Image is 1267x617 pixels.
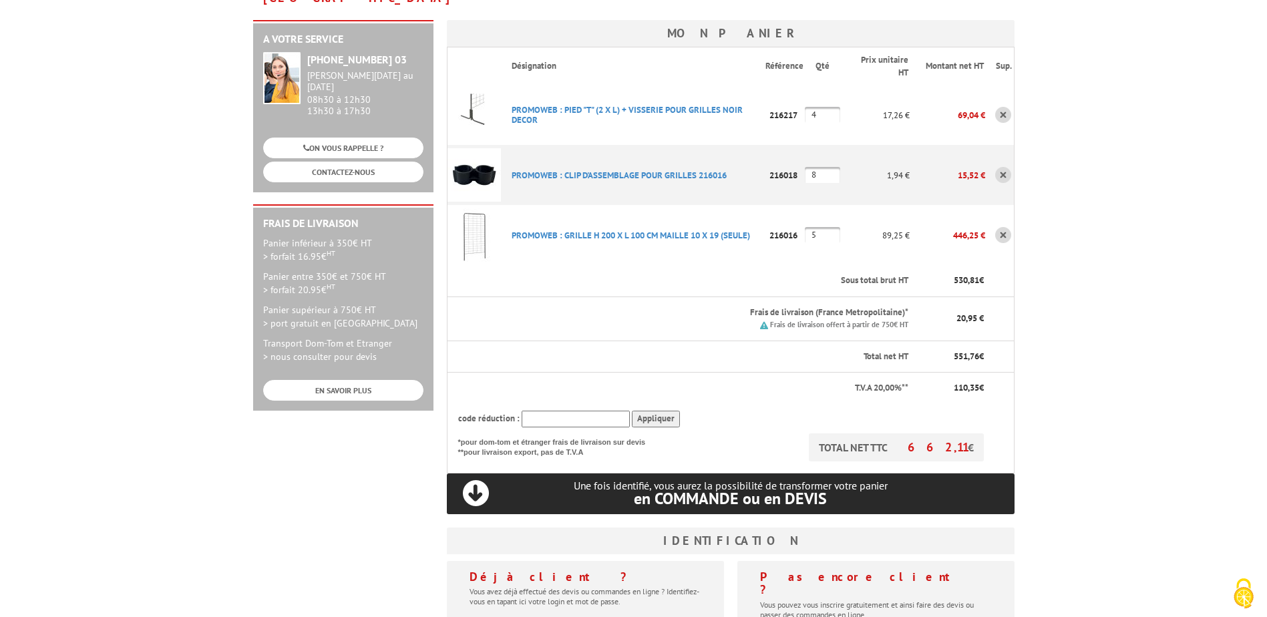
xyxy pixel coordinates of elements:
a: PROMOWEB : GRILLE H 200 X L 100 CM MAILLE 10 X 19 (SEULE) [512,230,750,241]
p: Panier inférieur à 350€ HT [263,236,423,263]
p: Montant net HT [920,60,984,73]
th: Sup. [985,47,1014,85]
th: Désignation [501,47,766,85]
sup: HT [327,282,335,291]
span: > forfait 16.95€ [263,250,335,262]
div: [PERSON_NAME][DATE] au [DATE] [307,70,423,93]
h2: A votre service [263,33,423,45]
span: code réduction : [458,413,520,424]
p: Prix unitaire HT [851,54,908,79]
p: T.V.A 20,00%** [458,382,909,395]
img: picto.png [760,321,768,329]
a: CONTACTEZ-NOUS [263,162,423,182]
p: Une fois identifié, vous aurez la possibilité de transformer votre panier [447,479,1015,507]
p: 216016 [765,224,805,247]
h4: Déjà client ? [470,570,701,584]
p: Référence [765,60,803,73]
p: Total net HT [458,351,909,363]
div: 08h30 à 12h30 13h30 à 17h30 [307,70,423,116]
input: Appliquer [632,411,680,427]
img: PROMOWEB : GRILLE H 200 X L 100 CM MAILLE 10 X 19 (SEULE) [447,208,501,262]
p: € [920,382,984,395]
p: Frais de livraison (France Metropolitaine)* [512,306,909,319]
p: *pour dom-tom et étranger frais de livraison sur devis **pour livraison export, pas de T.V.A [458,433,659,458]
p: 216217 [765,104,805,127]
h2: Frais de Livraison [263,218,423,230]
p: Panier entre 350€ et 750€ HT [263,270,423,296]
span: 662,11 [908,439,968,455]
p: Vous avez déjà effectué des devis ou commandes en ligne ? Identifiez-vous en tapant ici votre log... [470,586,701,606]
span: 20,95 € [956,313,984,324]
span: > nous consulter pour devis [263,351,377,363]
span: 110,35 [954,382,979,393]
a: EN SAVOIR PLUS [263,380,423,401]
h3: Mon panier [447,20,1015,47]
a: ON VOUS RAPPELLE ? [263,138,423,158]
h3: Identification [447,528,1015,554]
p: 216018 [765,164,805,187]
span: > forfait 20.95€ [263,284,335,296]
a: PROMOWEB : CLIP D'ASSEMBLAGE POUR GRILLES 216016 [512,170,727,181]
span: 530,81 [954,274,979,286]
small: Frais de livraison offert à partir de 750€ HT [770,320,908,329]
img: widget-service.jpg [263,52,301,104]
p: 446,25 € [910,224,985,247]
button: Cookies (fenêtre modale) [1220,572,1267,617]
p: Panier supérieur à 750€ HT [263,303,423,330]
span: en COMMANDE ou en DEVIS [634,488,827,509]
strong: [PHONE_NUMBER] 03 [307,53,407,66]
span: > port gratuit en [GEOGRAPHIC_DATA] [263,317,417,329]
p: 89,25 € [840,224,910,247]
th: Sous total brut HT [501,265,910,296]
p: 1,94 € [840,164,910,187]
h4: Pas encore client ? [760,570,992,597]
p: Transport Dom-Tom et Etranger [263,337,423,363]
p: 69,04 € [910,104,985,127]
p: € [920,274,984,287]
sup: HT [327,248,335,258]
p: 15,52 € [910,164,985,187]
th: Qté [805,47,840,85]
img: Cookies (fenêtre modale) [1227,577,1260,610]
img: PROMOWEB : PIED [447,88,501,142]
p: 17,26 € [840,104,910,127]
p: € [920,351,984,363]
a: PROMOWEB : PIED "T" (2 X L) + VISSERIE POUR GRILLES NOIR DECOR [512,104,743,126]
span: 551,76 [954,351,979,362]
img: PROMOWEB : CLIP D'ASSEMBLAGE POUR GRILLES 216016 [447,148,501,202]
p: TOTAL NET TTC € [809,433,984,461]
